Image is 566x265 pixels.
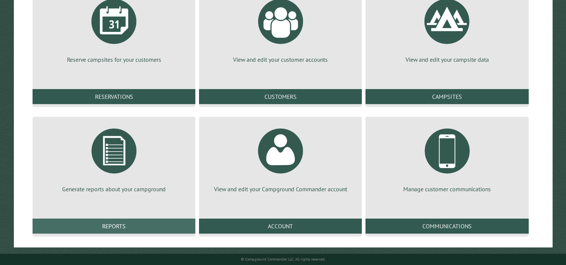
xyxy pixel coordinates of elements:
[42,123,186,193] a: Generate reports about your campground
[241,257,325,262] small: © Campground Commander LLC. All rights reserved.
[33,219,195,234] a: Reports
[208,55,353,64] p: View and edit your customer accounts
[208,123,353,193] a: View and edit your Campground Commander account
[199,89,362,104] a: Customers
[374,185,519,193] p: Manage customer communications
[33,89,195,104] a: Reservations
[374,55,519,64] p: View and edit your campsite data
[365,89,528,104] a: Campsites
[365,219,528,234] a: Communications
[42,55,186,64] p: Reserve campsites for your customers
[374,123,519,193] a: Manage customer communications
[42,185,186,193] p: Generate reports about your campground
[199,219,362,234] a: Account
[208,185,353,193] p: View and edit your Campground Commander account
